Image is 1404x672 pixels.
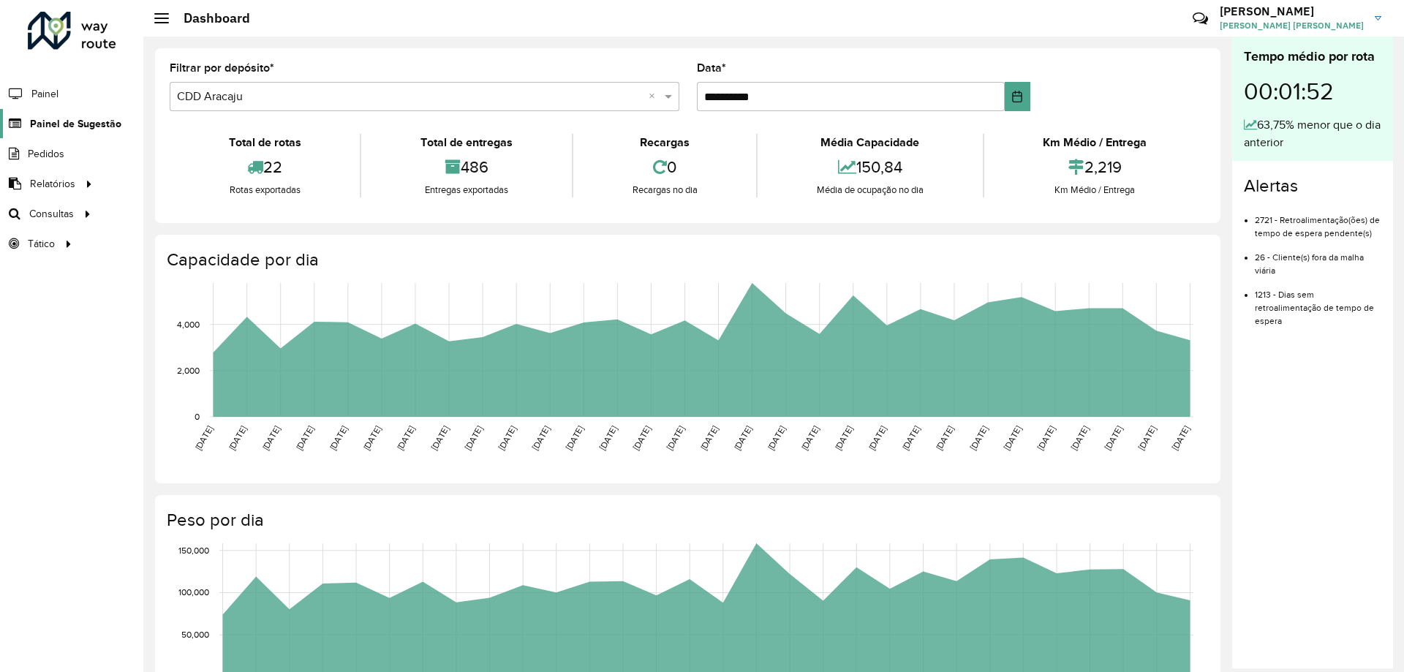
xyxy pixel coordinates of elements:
text: [DATE] [1170,424,1191,452]
text: [DATE] [934,424,955,452]
text: 0 [195,412,200,421]
text: [DATE] [597,424,619,452]
text: [DATE] [766,424,787,452]
span: Tático [28,236,55,252]
text: [DATE] [1136,424,1158,452]
text: [DATE] [564,424,585,452]
text: [DATE] [665,424,686,452]
text: [DATE] [732,424,753,452]
div: Média de ocupação no dia [761,183,978,197]
h4: Capacidade por dia [167,249,1206,271]
div: Recargas [577,134,752,151]
div: Km Médio / Entrega [988,134,1202,151]
text: [DATE] [497,424,518,452]
div: Recargas no dia [577,183,752,197]
span: Consultas [29,206,74,222]
text: 2,000 [177,366,200,375]
li: 2721 - Retroalimentação(ões) de tempo de espera pendente(s) [1255,203,1381,240]
text: [DATE] [1035,424,1057,452]
div: Total de entregas [365,134,567,151]
text: [DATE] [631,424,652,452]
div: Tempo médio por rota [1244,47,1381,67]
text: [DATE] [867,424,888,452]
div: Km Médio / Entrega [988,183,1202,197]
text: [DATE] [429,424,450,452]
text: [DATE] [193,424,214,452]
div: Entregas exportadas [365,183,567,197]
span: [PERSON_NAME] [PERSON_NAME] [1220,19,1364,32]
label: Data [697,59,726,77]
text: [DATE] [1069,424,1090,452]
text: [DATE] [1002,424,1023,452]
text: [DATE] [361,424,382,452]
button: Choose Date [1005,82,1030,111]
text: 50,000 [181,630,209,639]
span: Clear all [649,88,661,105]
div: 2,219 [988,151,1202,183]
label: Filtrar por depósito [170,59,274,77]
div: Rotas exportadas [173,183,356,197]
text: [DATE] [294,424,315,452]
h4: Peso por dia [167,510,1206,531]
li: 1213 - Dias sem retroalimentação de tempo de espera [1255,277,1381,328]
div: 00:01:52 [1244,67,1381,116]
a: Contato Rápido [1185,3,1216,34]
h3: [PERSON_NAME] [1220,4,1364,18]
text: [DATE] [900,424,921,452]
div: 150,84 [761,151,978,183]
div: 486 [365,151,567,183]
div: Total de rotas [173,134,356,151]
text: [DATE] [463,424,484,452]
div: Média Capacidade [761,134,978,151]
text: 4,000 [177,320,200,329]
text: [DATE] [395,424,416,452]
span: Painel [31,86,58,102]
text: [DATE] [1103,424,1124,452]
text: [DATE] [328,424,349,452]
h2: Dashboard [169,10,250,26]
text: [DATE] [530,424,551,452]
div: 63,75% menor que o dia anterior [1244,116,1381,151]
div: 0 [577,151,752,183]
text: [DATE] [260,424,282,452]
text: [DATE] [967,424,989,452]
text: 150,000 [178,545,209,555]
text: [DATE] [799,424,820,452]
text: 100,000 [178,588,209,597]
span: Pedidos [28,146,64,162]
text: [DATE] [698,424,720,452]
text: [DATE] [227,424,248,452]
h4: Alertas [1244,175,1381,197]
span: Relatórios [30,176,75,192]
li: 26 - Cliente(s) fora da malha viária [1255,240,1381,277]
div: 22 [173,151,356,183]
span: Painel de Sugestão [30,116,121,132]
text: [DATE] [833,424,854,452]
